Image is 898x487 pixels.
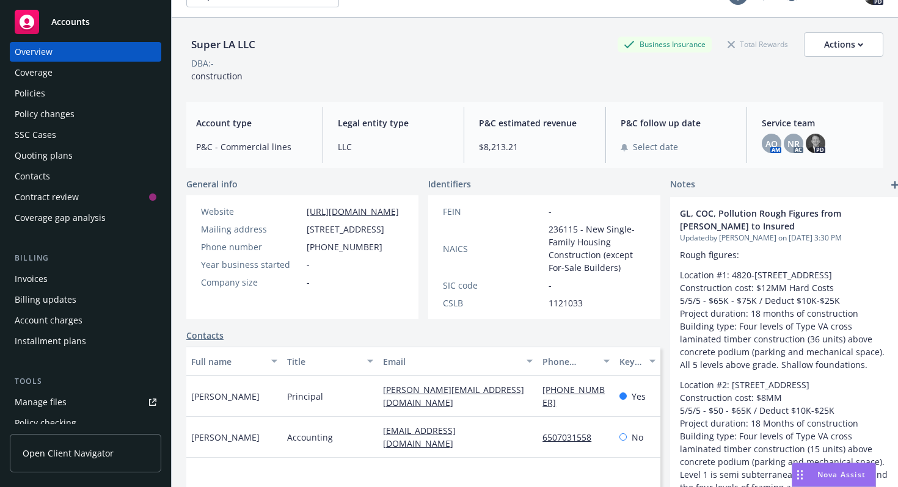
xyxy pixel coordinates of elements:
[191,390,260,403] span: [PERSON_NAME]
[196,140,308,153] span: P&C - Commercial lines
[824,33,863,56] div: Actions
[15,63,53,82] div: Coverage
[542,355,596,368] div: Phone number
[307,223,384,236] span: [STREET_ADDRESS]
[287,355,360,368] div: Title
[15,125,56,145] div: SSC Cases
[10,187,161,207] a: Contract review
[680,248,893,261] p: Rough figures:
[307,240,382,253] span: [PHONE_NUMBER]
[10,252,161,264] div: Billing
[549,205,552,218] span: -
[201,223,302,236] div: Mailing address
[383,425,463,449] a: [EMAIL_ADDRESS][DOMAIN_NAME]
[307,206,399,217] a: [URL][DOMAIN_NAME]
[15,146,73,165] div: Quoting plans
[287,390,323,403] span: Principal
[10,63,161,82] a: Coverage
[680,233,893,243] span: Updated by [PERSON_NAME] on [DATE] 3:30 PM
[680,269,893,371] p: Location #1: 4820-[STREET_ADDRESS] Construction cost: $12MM Hard Costs 5/5/5 - $65K - $75K / Dedu...
[549,279,552,292] span: -
[15,42,53,62] div: Overview
[443,279,544,292] div: SIC code
[282,347,378,376] button: Title
[804,32,883,57] button: Actions
[670,178,695,192] span: Notes
[186,178,238,190] span: General info
[618,37,712,52] div: Business Insurance
[201,276,302,289] div: Company size
[479,140,591,153] span: $8,213.21
[15,392,67,412] div: Manage files
[338,117,450,129] span: Legal entity type
[806,134,825,153] img: photo
[191,355,264,368] div: Full name
[10,42,161,62] a: Overview
[549,297,583,309] span: 1121033
[765,137,778,150] span: AO
[680,207,861,233] span: GL, COC, Pollution Rough Figures from [PERSON_NAME] to Insured
[307,258,310,271] span: -
[10,208,161,228] a: Coverage gap analysis
[15,208,106,228] div: Coverage gap analysis
[10,375,161,388] div: Tools
[619,355,642,368] div: Key contact
[383,355,519,368] div: Email
[10,269,161,289] a: Invoices
[186,329,224,342] a: Contacts
[10,84,161,103] a: Policies
[186,347,282,376] button: Full name
[10,331,161,351] a: Installment plans
[792,463,876,487] button: Nova Assist
[15,167,50,186] div: Contacts
[10,167,161,186] a: Contacts
[10,104,161,124] a: Policy changes
[538,347,615,376] button: Phone number
[191,57,214,70] div: DBA: -
[479,117,591,129] span: P&C estimated revenue
[15,331,86,351] div: Installment plans
[615,347,660,376] button: Key contact
[338,140,450,153] span: LLC
[201,258,302,271] div: Year business started
[15,413,76,433] div: Policy checking
[10,413,161,433] a: Policy checking
[542,431,601,443] a: 6507031558
[632,431,643,444] span: No
[443,242,544,255] div: NAICS
[15,84,45,103] div: Policies
[549,223,646,274] span: 236115 - New Single-Family Housing Construction (except For-Sale Builders)
[10,5,161,39] a: Accounts
[10,311,161,330] a: Account charges
[15,290,76,309] div: Billing updates
[10,125,161,145] a: SSC Cases
[201,240,302,253] div: Phone number
[191,70,243,82] span: construction
[10,290,161,309] a: Billing updates
[51,17,90,27] span: Accounts
[196,117,308,129] span: Account type
[378,347,538,376] button: Email
[15,269,48,289] div: Invoices
[287,431,333,444] span: Accounting
[201,205,302,218] div: Website
[633,140,678,153] span: Select date
[10,146,161,165] a: Quoting plans
[792,463,808,486] div: Drag to move
[632,390,646,403] span: Yes
[762,117,874,129] span: Service team
[443,205,544,218] div: FEIN
[542,384,605,408] a: [PHONE_NUMBER]
[307,276,310,289] span: -
[383,384,524,408] a: [PERSON_NAME][EMAIL_ADDRESS][DOMAIN_NAME]
[191,431,260,444] span: [PERSON_NAME]
[23,447,114,460] span: Open Client Navigator
[186,37,260,52] div: Super LA LLC
[787,137,800,150] span: NR
[15,104,75,124] div: Policy changes
[15,311,82,330] div: Account charges
[621,117,732,129] span: P&C follow up date
[443,297,544,309] div: CSLB
[817,469,866,480] span: Nova Assist
[15,187,79,207] div: Contract review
